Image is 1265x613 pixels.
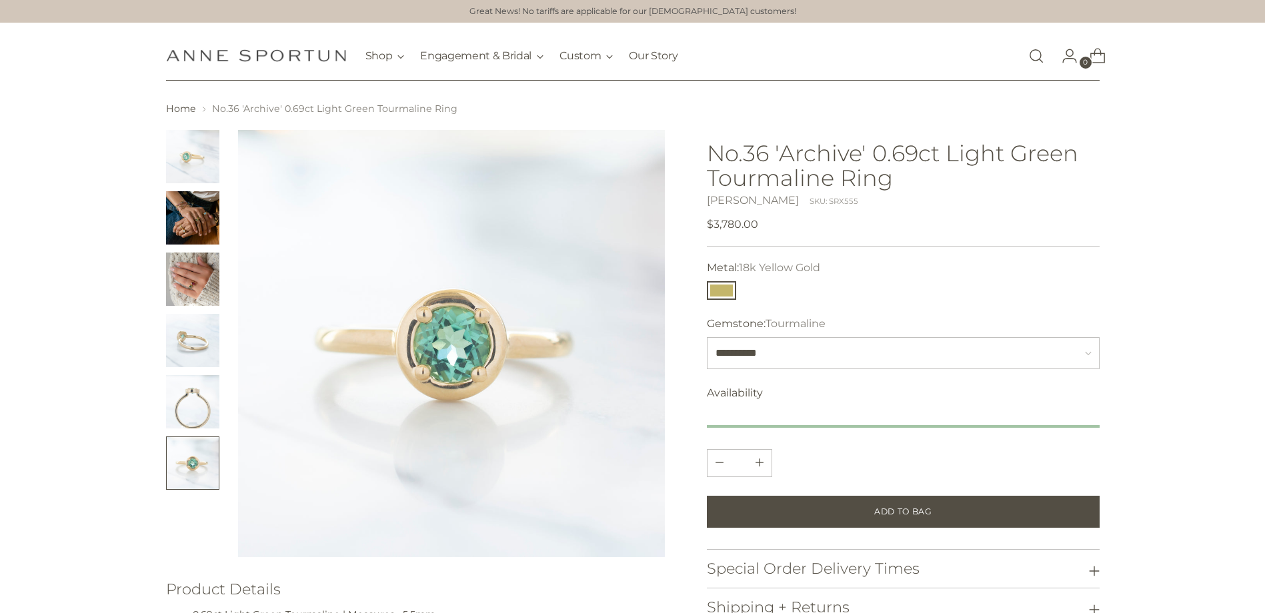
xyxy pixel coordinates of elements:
button: Change image to image 1 [166,130,219,183]
button: Change image to image 3 [166,253,219,306]
span: Availability [707,385,763,401]
button: Add to Bag [707,496,1099,528]
span: No.36 'Archive' 0.69ct Light Green Tourmaline Ring [212,103,457,115]
a: Open cart modal [1079,43,1106,69]
div: SKU: SRX555 [810,196,858,207]
button: Add product quantity [708,450,732,476]
h3: Product Details [166,581,666,598]
button: Special Order Delivery Times [707,550,1099,588]
a: Home [166,103,196,115]
button: Change image to image 2 [166,191,219,245]
button: Change image to image 4 [166,314,219,367]
a: [PERSON_NAME] [707,194,799,207]
h3: Special Order Delivery Times [707,560,920,577]
button: Change image to image 6 [166,436,219,490]
button: 18k Yellow Gold [707,281,736,300]
a: Open search modal [1023,43,1050,69]
button: Shop [365,41,405,71]
a: Go to the account page [1051,43,1078,69]
span: 18k Yellow Gold [739,261,820,274]
span: 0 [1080,57,1092,69]
input: Product quantity [724,450,756,476]
button: Change image to image 5 [166,375,219,428]
a: Anne Sportun Fine Jewellery [166,49,346,62]
label: Gemstone: [707,316,826,332]
h1: No.36 'Archive' 0.69ct Light Green Tourmaline Ring [707,141,1099,190]
a: Great News! No tariffs are applicable for our [DEMOGRAPHIC_DATA] customers! [469,5,796,18]
span: Add to Bag [874,506,932,518]
span: $3,780.00 [707,217,758,233]
img: No.36 'Archive' 0.69ct Light Green Tourmaline Ring [238,130,666,557]
nav: breadcrumbs [166,102,1100,116]
span: Tourmaline [766,317,826,330]
button: Subtract product quantity [748,450,772,476]
button: Custom [559,41,613,71]
button: Engagement & Bridal [420,41,543,71]
label: Metal: [707,260,820,276]
a: Our Story [629,41,678,71]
